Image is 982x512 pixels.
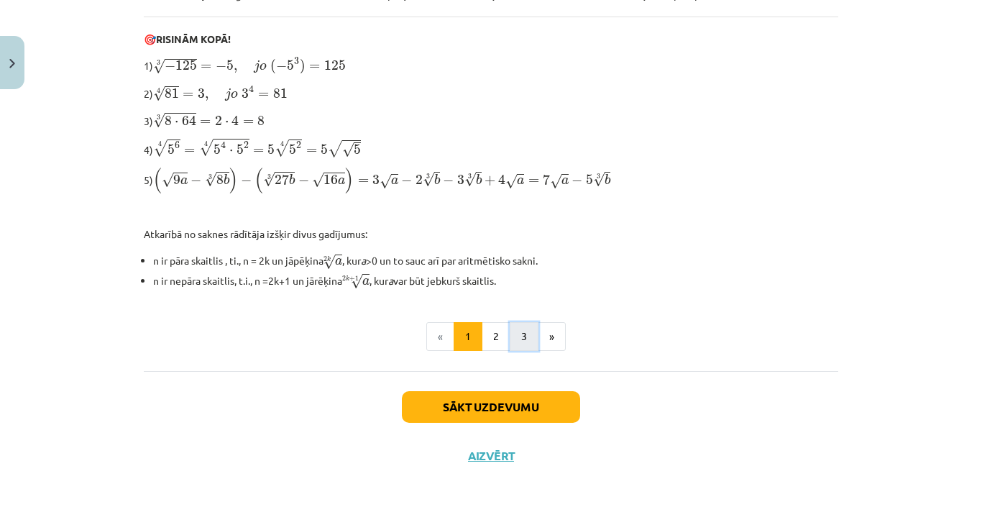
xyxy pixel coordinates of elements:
[226,60,234,70] span: 5
[168,145,175,155] span: 5
[267,145,275,155] span: 5
[191,175,201,186] span: −
[416,175,423,185] span: 2
[335,258,342,265] span: a
[144,167,838,194] p: 5)
[153,168,162,193] span: (
[388,274,393,287] i: a
[287,60,294,70] span: 5
[342,142,354,157] span: √
[153,113,165,128] span: √
[342,275,346,280] span: 2
[270,59,276,74] span: (
[482,322,510,351] button: 2
[215,116,222,126] span: 2
[300,59,306,74] span: )
[423,172,434,187] span: √
[199,139,214,156] span: √
[175,142,180,149] span: 6
[153,270,838,290] li: n ir nepāra skaitlis, t.i., n =2k+1 un jārēķina , kur var būt jebkurš skaitlis.
[153,86,165,101] span: √
[298,175,309,186] span: −
[309,64,320,70] span: =
[505,174,517,189] span: √
[175,121,178,125] span: ⋅
[205,93,208,101] span: ,
[244,142,249,149] span: 2
[586,175,593,185] span: 5
[201,64,211,70] span: =
[257,116,265,126] span: 8
[153,59,165,74] span: √
[391,178,398,185] span: a
[498,174,505,185] span: 4
[605,174,610,185] span: b
[380,174,391,189] span: √
[165,116,172,126] span: 8
[323,255,335,270] span: √
[443,175,454,186] span: −
[237,145,244,155] span: 5
[254,168,263,193] span: (
[156,32,231,45] b: RISINĀM KOPĀ!
[144,322,838,351] nav: Page navigation example
[173,175,180,185] span: 9
[241,175,252,186] span: −
[216,61,226,71] span: −
[205,172,216,187] span: √
[528,178,539,184] span: =
[184,148,195,154] span: =
[464,449,518,463] button: Aizvērt
[361,254,366,267] i: a
[276,61,287,71] span: −
[234,65,237,73] span: ,
[372,175,380,185] span: 3
[402,391,580,423] button: Sākt uzdevumu
[289,174,295,185] span: b
[231,91,238,99] span: o
[538,322,566,351] button: »
[225,88,231,101] span: j
[183,92,193,98] span: =
[200,119,211,125] span: =
[296,142,301,149] span: 2
[312,173,323,188] span: √
[165,88,179,99] span: 81
[349,276,355,281] span: +
[510,322,538,351] button: 3
[351,274,362,289] span: √
[225,121,229,125] span: ⋅
[229,168,238,193] span: )
[198,88,205,99] span: 3
[321,145,328,155] span: 5
[454,322,482,351] button: 1
[258,92,269,98] span: =
[221,141,226,149] span: 4
[354,145,361,155] span: 5
[144,55,838,75] p: 1)
[260,63,267,70] span: o
[263,172,275,187] span: √
[229,150,233,154] span: ⋅
[517,178,524,185] span: a
[144,83,838,102] p: 2)
[485,175,495,186] span: +
[243,119,254,125] span: =
[346,275,349,281] span: k
[457,175,464,185] span: 3
[306,148,317,154] span: =
[323,175,338,185] span: 16
[345,168,354,193] span: )
[144,227,838,242] p: Atkarībā no saknes rādītāja izšķir divus gadījumus:
[358,178,369,184] span: =
[561,178,569,185] span: a
[162,173,173,188] span: √
[242,88,249,99] span: 3
[214,145,221,155] span: 5
[153,250,838,270] li: n ir pāra skaitlis , ti., n = 2k un jāpēķina , kur >0 un to sauc arī par aritmētisko sakni.
[543,174,550,185] span: 7
[273,88,288,99] span: 81
[175,60,197,70] span: 125
[476,174,482,185] span: b
[249,86,254,93] span: 4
